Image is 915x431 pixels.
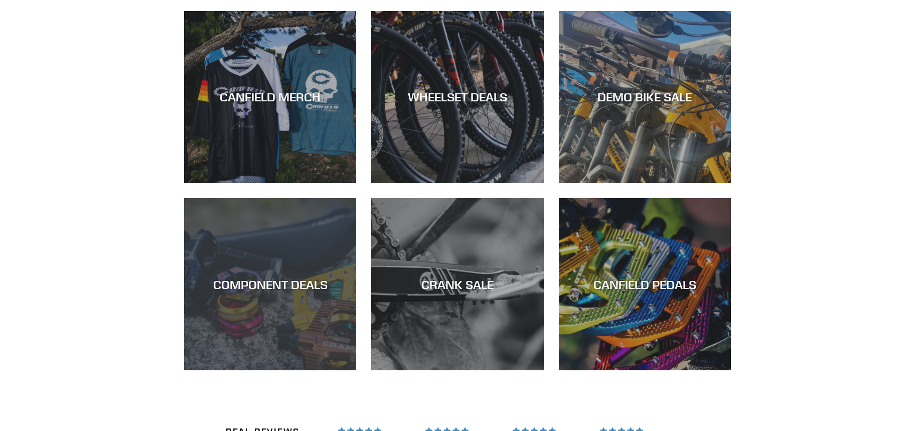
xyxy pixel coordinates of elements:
[184,90,356,104] div: CANFIELD MERCH
[371,198,543,370] a: CRANK SALE
[184,11,356,183] a: CANFIELD MERCH
[371,90,543,104] div: WHEELSET DEALS
[371,11,543,183] a: WHEELSET DEALS
[559,90,731,104] div: DEMO BIKE SALE
[184,277,356,292] div: COMPONENT DEALS
[559,11,731,183] a: DEMO BIKE SALE
[559,198,731,370] a: CANFIELD PEDALS
[559,277,731,292] div: CANFIELD PEDALS
[184,198,356,370] a: COMPONENT DEALS
[371,277,543,292] div: CRANK SALE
